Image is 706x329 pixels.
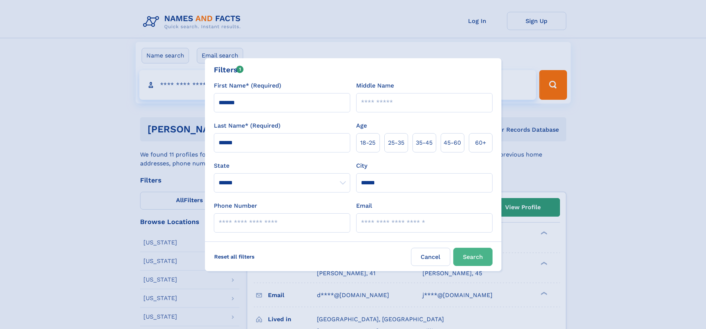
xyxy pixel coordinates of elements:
[214,64,244,75] div: Filters
[388,138,404,147] span: 25‑35
[209,248,259,266] label: Reset all filters
[356,161,367,170] label: City
[444,138,461,147] span: 45‑60
[214,121,281,130] label: Last Name* (Required)
[411,248,450,266] label: Cancel
[356,81,394,90] label: Middle Name
[214,81,281,90] label: First Name* (Required)
[475,138,486,147] span: 60+
[453,248,493,266] button: Search
[416,138,432,147] span: 35‑45
[356,121,367,130] label: Age
[214,201,257,210] label: Phone Number
[360,138,375,147] span: 18‑25
[356,201,372,210] label: Email
[214,161,350,170] label: State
